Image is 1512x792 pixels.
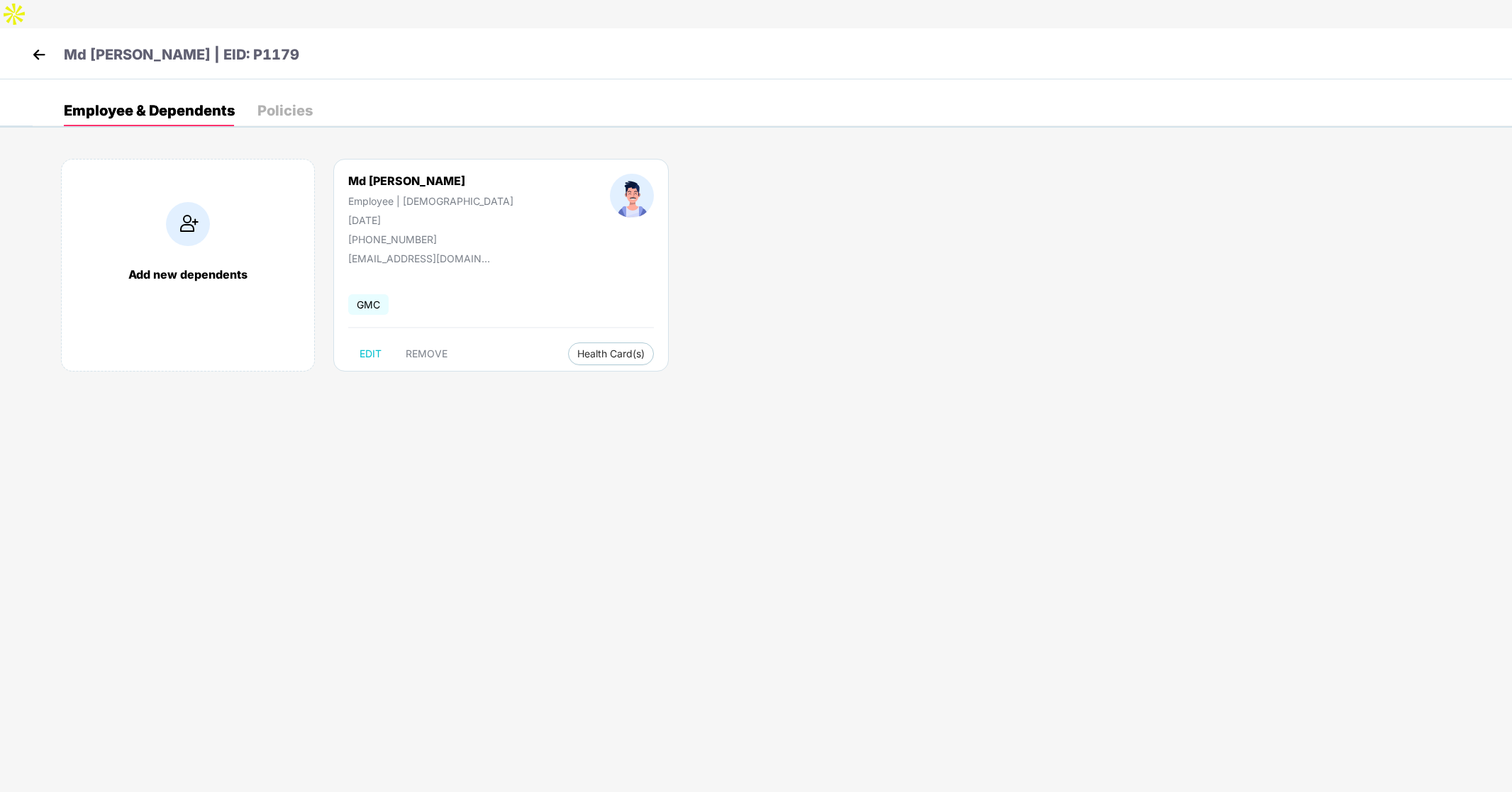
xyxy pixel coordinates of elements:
div: Policies [257,104,313,118]
div: [DATE] [348,214,513,226]
img: addIcon [166,202,210,246]
button: Health Card(s) [568,342,654,365]
img: back [28,44,50,65]
button: REMOVE [394,342,459,365]
p: Md [PERSON_NAME] | EID: P1179 [64,44,299,66]
button: EDIT [348,342,393,365]
div: Employee & Dependents [64,104,235,118]
span: EDIT [360,348,382,359]
span: GMC [348,294,389,315]
span: Health Card(s) [577,350,645,357]
img: profileImage [610,174,654,218]
span: REMOVE [406,348,448,359]
div: Add new dependents [76,267,300,281]
div: Md [PERSON_NAME] [348,174,513,188]
div: [PHONE_NUMBER] [348,233,513,245]
div: [EMAIL_ADDRESS][DOMAIN_NAME] [348,252,490,264]
div: Employee | [DEMOGRAPHIC_DATA] [348,195,513,207]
